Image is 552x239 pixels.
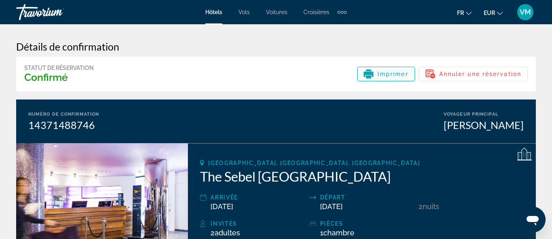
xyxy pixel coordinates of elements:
span: VM [520,8,531,16]
span: Imprimer [377,71,409,77]
span: nuits [423,202,439,211]
h3: Confirmé [24,71,94,83]
button: User Menu [515,4,536,21]
button: Annuler une réservation [419,67,528,81]
span: 2 [419,202,423,211]
div: pièces [320,219,415,228]
div: Voyageur principal [444,112,524,117]
div: Invités [211,219,305,228]
button: Extra navigation items [337,6,347,19]
div: Statut de réservation [24,65,94,71]
h2: The Sebel [GEOGRAPHIC_DATA] [200,168,524,184]
iframe: Bouton de lancement de la fenêtre de messagerie [520,207,546,233]
a: Voitures [266,9,287,15]
a: Croisières [303,9,329,15]
div: Départ [320,192,415,202]
a: Hôtels [205,9,222,15]
span: [DATE] [211,202,233,211]
a: Annuler une réservation [419,68,528,77]
span: Adultes [215,228,240,237]
a: Vols [238,9,250,15]
div: Numéro de confirmation [28,112,99,117]
span: [DATE] [320,202,343,211]
button: Change language [457,7,472,19]
div: [PERSON_NAME] [444,119,524,131]
button: Change currency [484,7,503,19]
div: 14371488746 [28,119,99,131]
span: EUR [484,10,495,16]
span: 2 [211,228,240,237]
div: Arrivée [211,192,305,202]
span: fr [457,10,464,16]
span: 1 [320,228,354,237]
h3: Détails de confirmation [16,40,536,53]
span: Chambre [323,228,354,237]
span: Annuler une réservation [439,71,521,77]
span: [GEOGRAPHIC_DATA], [GEOGRAPHIC_DATA], [GEOGRAPHIC_DATA] [208,160,420,166]
a: Travorium [16,2,97,23]
button: Imprimer [357,67,415,81]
